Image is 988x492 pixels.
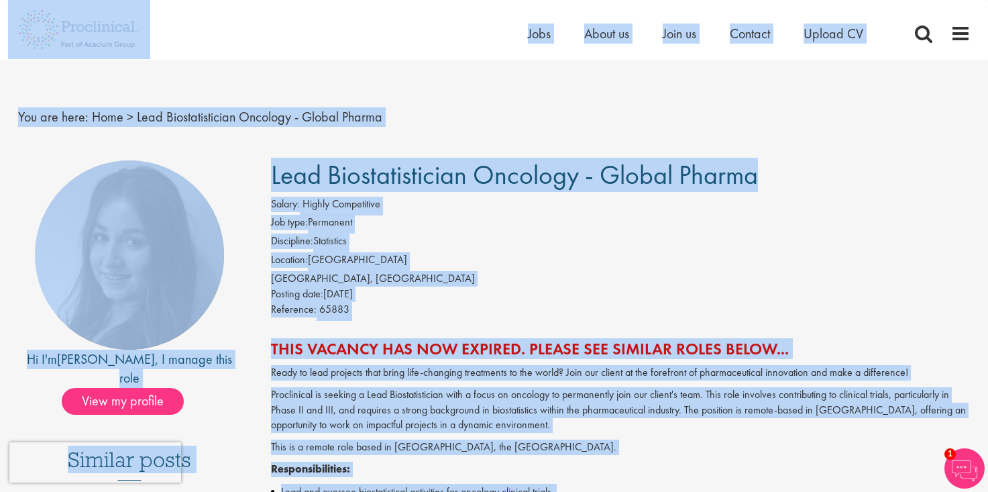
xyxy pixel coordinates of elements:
[9,442,181,483] iframe: reCAPTCHA
[319,302,349,316] span: 65883
[730,25,770,42] a: Contact
[271,234,971,252] li: Statistics
[62,391,197,408] a: View my profile
[271,365,971,381] p: Ready to lead projects that bring life-changing treatments to the world? Join our client at the f...
[271,215,308,230] label: Job type:
[271,252,308,268] label: Location:
[804,25,863,42] a: Upload CV
[944,448,956,460] span: 1
[127,108,133,126] span: >
[92,108,123,126] a: breadcrumb link
[137,108,382,126] span: Lead Biostatistician Oncology - Global Pharma
[35,160,224,350] img: imeage of recruiter Heidi Hennigan
[271,234,313,249] label: Discipline:
[584,25,629,42] a: About us
[271,287,971,302] div: [DATE]
[944,448,985,489] img: Chatbot
[271,252,971,271] li: [GEOGRAPHIC_DATA]
[528,25,551,42] a: Jobs
[271,215,971,234] li: Permanent
[18,108,89,126] span: You are here:
[271,197,300,212] label: Salary:
[271,440,971,455] p: This is a remote role based in [GEOGRAPHIC_DATA], the [GEOGRAPHIC_DATA].
[271,158,758,192] span: Lead Biostatistician Oncology - Global Pharma
[62,388,184,415] span: View my profile
[303,197,380,211] span: Highly Competitive
[271,462,350,476] strong: Responsibilities:
[663,25,696,42] a: Join us
[271,287,323,301] span: Posting date:
[271,271,971,287] div: [GEOGRAPHIC_DATA], [GEOGRAPHIC_DATA]
[271,340,971,358] h2: This vacancy has now expired. Please see similar roles below...
[271,302,317,317] label: Reference:
[57,350,155,368] a: [PERSON_NAME]
[18,350,241,388] div: Hi I'm , I manage this role
[271,387,971,434] p: Proclinical is seeking a Lead Biostatistician with a focus on oncology to permanently join our cl...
